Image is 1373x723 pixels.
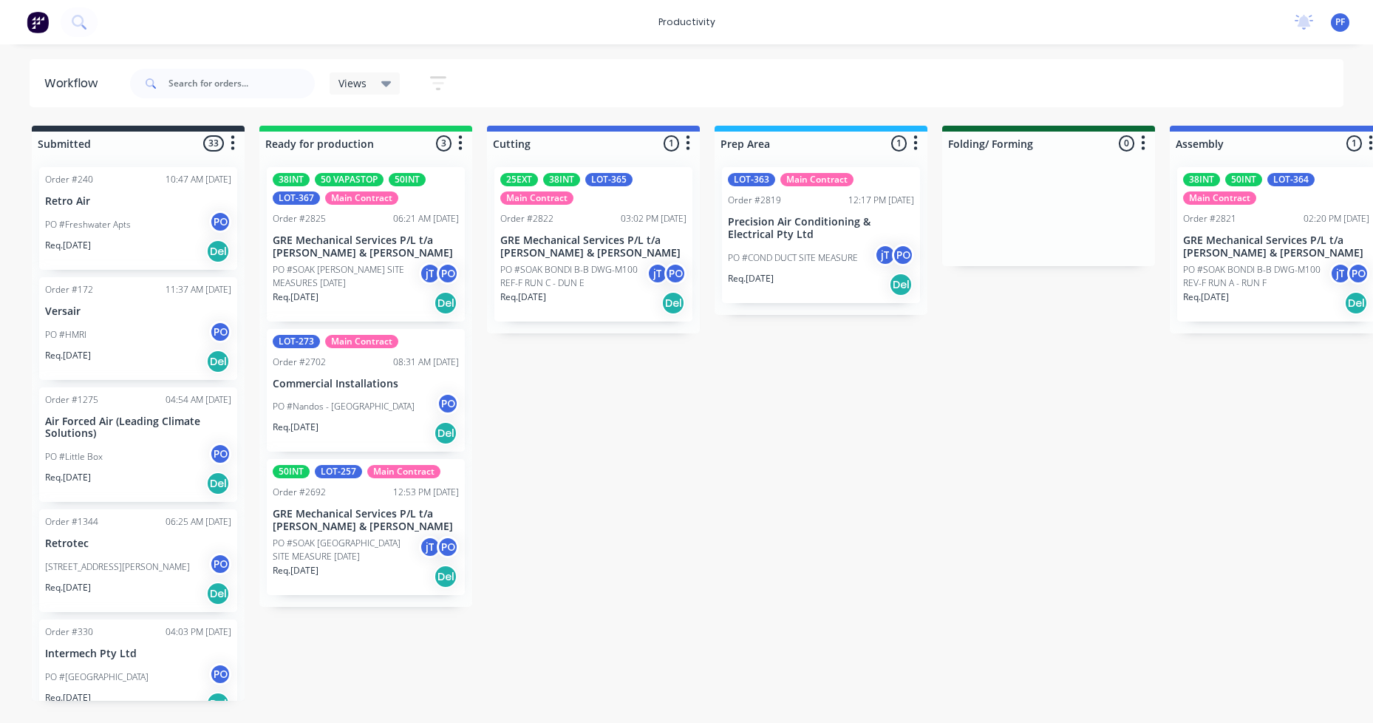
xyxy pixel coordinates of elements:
[500,191,573,205] div: Main Contract
[494,167,692,322] div: 25EXT38INTLOT-365Main ContractOrder #282203:02 PM [DATE]GRE Mechanical Services P/L t/a [PERSON_N...
[209,553,231,575] div: PO
[434,565,457,588] div: Del
[728,272,774,285] p: Req. [DATE]
[1183,291,1229,304] p: Req. [DATE]
[166,173,231,186] div: 10:47 AM [DATE]
[1225,173,1262,186] div: 50INT
[166,283,231,296] div: 11:37 AM [DATE]
[273,335,320,348] div: LOT-273
[273,291,318,304] p: Req. [DATE]
[166,515,231,529] div: 06:25 AM [DATE]
[45,625,93,639] div: Order #330
[315,173,384,186] div: 50 VAPASTOP
[500,291,546,304] p: Req. [DATE]
[437,536,459,558] div: PO
[206,350,230,373] div: Del
[45,239,91,252] p: Req. [DATE]
[166,393,231,407] div: 04:54 AM [DATE]
[1347,262,1369,285] div: PO
[267,167,465,322] div: 38INT50 VAPASTOP50INTLOT-367Main ContractOrder #282506:21 AM [DATE]GRE Mechanical Services P/L t/...
[325,191,398,205] div: Main Contract
[393,212,459,225] div: 06:21 AM [DATE]
[39,387,237,503] div: Order #127504:54 AM [DATE]Air Forced Air (Leading Climate Solutions)PO #Little BoxPOReq.[DATE]Del
[367,465,440,478] div: Main Contract
[45,450,103,464] p: PO #Little Box
[45,393,98,407] div: Order #1275
[585,173,633,186] div: LOT-365
[728,194,781,207] div: Order #2819
[651,11,723,33] div: productivity
[39,277,237,380] div: Order #17211:37 AM [DATE]VersairPO #HMRIPOReq.[DATE]Del
[267,329,465,452] div: LOT-273Main ContractOrder #270208:31 AM [DATE]Commercial InstallationsPO #Nandos - [GEOGRAPHIC_DA...
[419,536,441,558] div: jT
[45,581,91,594] p: Req. [DATE]
[273,564,318,577] p: Req. [DATE]
[273,191,320,205] div: LOT-367
[273,465,310,478] div: 50INT
[1183,173,1220,186] div: 38INT
[45,537,231,550] p: Retrotec
[206,692,230,716] div: Del
[500,212,553,225] div: Order #2822
[434,421,457,445] div: Del
[206,582,230,605] div: Del
[45,349,91,362] p: Req. [DATE]
[437,393,459,415] div: PO
[45,328,86,342] p: PO #HMRI
[45,691,91,705] p: Req. [DATE]
[1183,234,1369,259] p: GRE Mechanical Services P/L t/a [PERSON_NAME] & [PERSON_NAME]
[45,471,91,484] p: Req. [DATE]
[273,537,419,563] p: PO #SOAK [GEOGRAPHIC_DATA] SITE MEASURE [DATE]
[273,421,318,434] p: Req. [DATE]
[273,263,419,290] p: PO #SOAK [PERSON_NAME] SITE MEASURES [DATE]
[500,263,647,290] p: PO #SOAK BONDI B-B DWG-M100 REF-F RUN C - DUN E
[273,212,326,225] div: Order #2825
[273,356,326,369] div: Order #2702
[621,212,686,225] div: 03:02 PM [DATE]
[728,251,858,265] p: PO #COND DUCT SITE MEASURE
[434,291,457,315] div: Del
[273,508,459,533] p: GRE Mechanical Services P/L t/a [PERSON_NAME] & [PERSON_NAME]
[419,262,441,285] div: jT
[500,234,686,259] p: GRE Mechanical Services P/L t/a [PERSON_NAME] & [PERSON_NAME]
[1267,173,1315,186] div: LOT-364
[728,216,914,241] p: Precision Air Conditioning & Electrical Pty Ltd
[39,167,237,270] div: Order #24010:47 AM [DATE]Retro AirPO #Freshwater AptsPOReq.[DATE]Del
[45,173,93,186] div: Order #240
[1304,212,1369,225] div: 02:20 PM [DATE]
[166,625,231,639] div: 04:03 PM [DATE]
[848,194,914,207] div: 12:17 PM [DATE]
[1183,212,1236,225] div: Order #2821
[722,167,920,303] div: LOT-363Main ContractOrder #281912:17 PM [DATE]Precision Air Conditioning & Electrical Pty LtdPO #...
[168,69,315,98] input: Search for orders...
[437,262,459,285] div: PO
[209,443,231,465] div: PO
[728,173,775,186] div: LOT-363
[393,486,459,499] div: 12:53 PM [DATE]
[44,75,105,92] div: Workflow
[45,283,93,296] div: Order #172
[892,244,914,266] div: PO
[315,465,362,478] div: LOT-257
[39,509,237,612] div: Order #134406:25 AM [DATE]Retrotec[STREET_ADDRESS][PERSON_NAME]POReq.[DATE]Del
[543,173,580,186] div: 38INT
[1183,191,1256,205] div: Main Contract
[45,195,231,208] p: Retro Air
[874,244,896,266] div: jT
[45,515,98,529] div: Order #1344
[267,459,465,595] div: 50INTLOT-257Main ContractOrder #269212:53 PM [DATE]GRE Mechanical Services P/L t/a [PERSON_NAME] ...
[206,472,230,495] div: Del
[45,648,231,660] p: Intermech Pty Ltd
[206,240,230,263] div: Del
[209,321,231,343] div: PO
[45,218,131,231] p: PO #Freshwater Apts
[273,486,326,499] div: Order #2692
[45,671,149,684] p: PO #[GEOGRAPHIC_DATA]
[273,234,459,259] p: GRE Mechanical Services P/L t/a [PERSON_NAME] & [PERSON_NAME]
[338,75,367,91] span: Views
[1335,16,1345,29] span: PF
[1183,263,1329,290] p: PO #SOAK BONDI B-B DWG-M100 REV-F RUN A - RUN F
[45,415,231,441] p: Air Forced Air (Leading Climate Solutions)
[393,356,459,369] div: 08:31 AM [DATE]
[664,262,686,285] div: PO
